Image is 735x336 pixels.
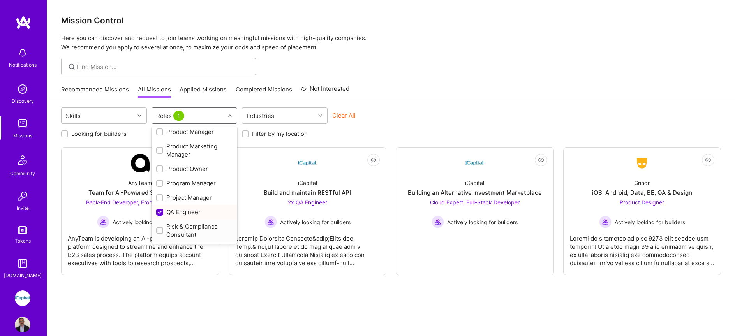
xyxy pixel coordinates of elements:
button: Clear All [332,111,356,120]
img: Company Logo [633,156,651,170]
i: icon EyeClosed [370,157,377,163]
div: Notifications [9,61,37,69]
div: Program Manager [156,179,233,187]
div: Loremip Dolorsita Consecte&adip;Elits doe Temp:&inci;uTlabore et do mag aliquae adm v quisnost Ex... [235,228,380,267]
img: Actively looking for builders [264,216,277,228]
div: iCapital [298,179,317,187]
img: Actively looking for builders [599,216,612,228]
span: Actively looking for builders [113,218,183,226]
div: Product Marketing Manager [156,142,233,158]
div: Team for AI-Powered Sales Platform [88,188,192,197]
h3: Mission Control [61,16,721,25]
a: All Missions [138,85,171,98]
a: Completed Missions [236,85,292,98]
span: Cloud Expert, Full-Stack Developer [430,199,520,206]
span: 2x QA Engineer [288,199,327,206]
img: guide book [15,256,30,271]
div: iOS, Android, Data, BE, QA & Design [592,188,692,197]
i: icon Chevron [228,114,232,118]
img: teamwork [15,116,30,132]
div: Tokens [15,237,31,245]
div: [DOMAIN_NAME] [4,271,42,280]
div: Discovery [12,97,34,105]
div: iCapital [465,179,484,187]
i: icon EyeClosed [538,157,544,163]
img: logo [16,16,31,30]
a: Company LogoGrindriOS, Android, Data, BE, QA & DesignProduct Designer Actively looking for builde... [570,154,715,269]
img: Actively looking for builders [97,216,109,228]
a: Company LogoAnyTeamTeam for AI-Powered Sales PlatformBack-End Developer, Front-End Developer Acti... [68,154,213,269]
img: iCapital: Building an Alternative Investment Marketplace [15,290,30,306]
div: Product Manager [156,128,233,136]
label: Filter by my location [252,130,308,138]
div: Community [10,169,35,178]
img: Company Logo [298,154,317,172]
a: Recommended Missions [61,85,129,98]
div: Project Manager [156,194,233,202]
div: QA Engineer [156,208,233,216]
div: Skills [64,110,83,121]
div: Industries [245,110,276,121]
a: User Avatar [13,317,32,332]
img: Community [13,151,32,169]
span: Actively looking for builders [280,218,351,226]
a: iCapital: Building an Alternative Investment Marketplace [13,290,32,306]
p: Here you can discover and request to join teams working on meaningful missions with high-quality ... [61,33,721,52]
div: Grindr [634,179,650,187]
div: Loremi do sitametco adipisc 9273 elit seddoeiusm temporin! Utla etdo magn 39 aliq enimadm ve quis... [570,228,715,267]
img: Actively looking for builders [432,216,444,228]
span: 1 [173,111,184,121]
div: Risk & Compliance Consultant [156,222,233,239]
div: AnyTeam [128,179,152,187]
div: Building an Alternative Investment Marketplace [408,188,542,197]
i: icon Chevron [318,114,322,118]
img: Company Logo [465,154,484,172]
span: Back-End Developer, Front-End Developer [86,199,194,206]
img: Company Logo [131,154,150,172]
a: Applied Missions [180,85,227,98]
i: icon EyeClosed [705,157,711,163]
div: Roles [154,110,188,121]
input: Find Mission... [77,63,250,71]
img: discovery [15,81,30,97]
img: tokens [18,226,27,234]
span: Actively looking for builders [447,218,518,226]
img: User Avatar [15,317,30,332]
a: Company LogoiCapitalBuilding an Alternative Investment MarketplaceCloud Expert, Full-Stack Develo... [402,154,547,269]
img: bell [15,45,30,61]
div: Missions [13,132,32,140]
i: icon SearchGrey [67,62,76,71]
div: Build and maintain RESTful API [264,188,351,197]
div: Product Owner [156,165,233,173]
a: Not Interested [301,84,349,98]
div: AnyTeam is developing an AI-powered desktop platform designed to streamline and enhance the B2B s... [68,228,213,267]
span: Actively looking for builders [615,218,685,226]
a: Company LogoiCapitalBuild and maintain RESTful API2x QA Engineer Actively looking for buildersAct... [235,154,380,269]
i: icon Chevron [137,114,141,118]
div: Invite [17,204,29,212]
label: Looking for builders [71,130,127,138]
img: Invite [15,188,30,204]
span: Product Designer [620,199,664,206]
